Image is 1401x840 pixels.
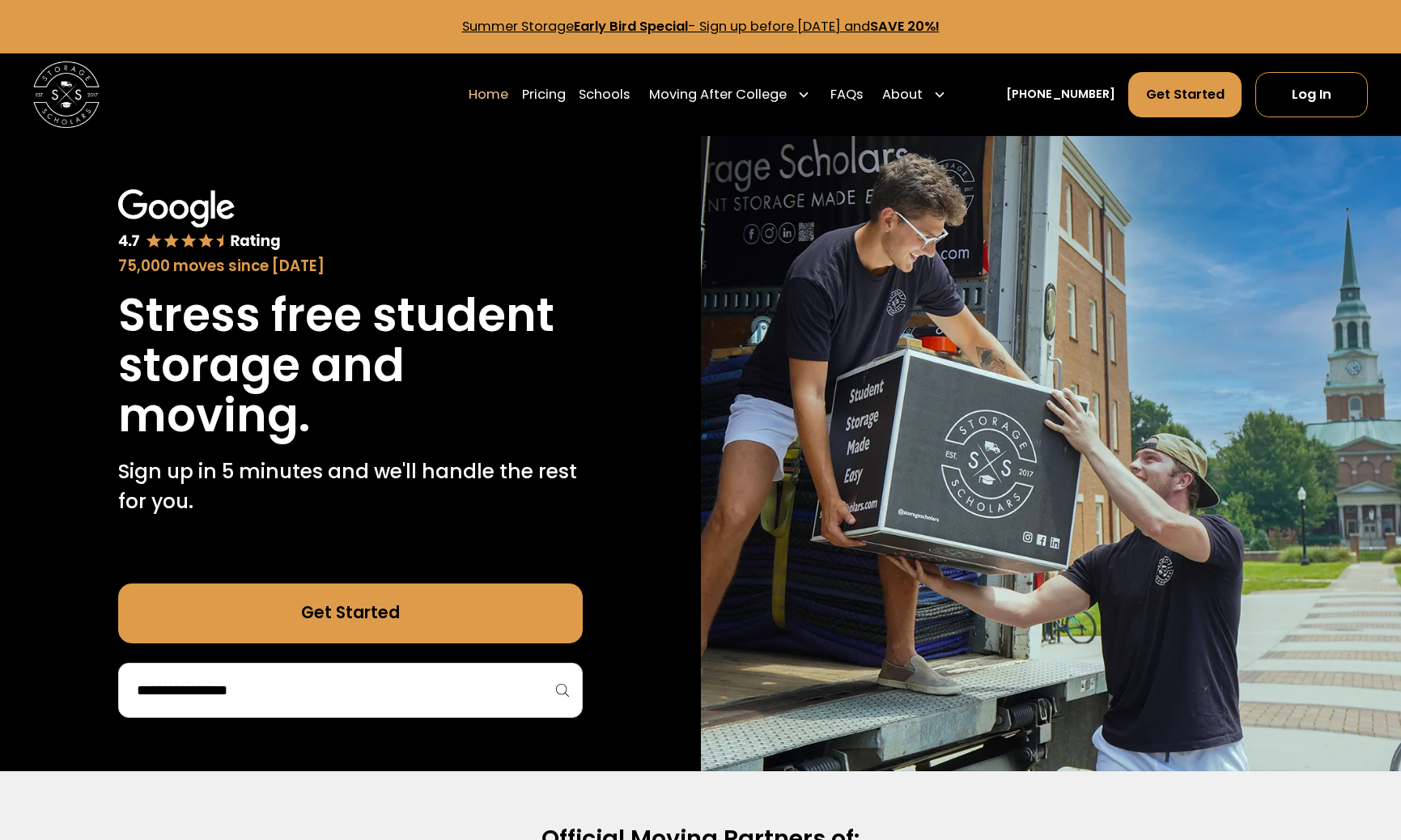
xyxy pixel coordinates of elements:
[462,17,940,36] a: Summer StorageEarly Bird Special- Sign up before [DATE] andSAVE 20%!
[33,62,100,128] img: Storage Scholars main logo
[118,189,281,252] img: Google 4.7 star rating
[118,255,583,278] div: 75,000 moves since [DATE]
[579,71,630,117] a: Schools
[643,71,817,117] div: Moving After College
[830,71,863,117] a: FAQs
[522,71,566,117] a: Pricing
[649,85,787,105] div: Moving After College
[469,71,508,117] a: Home
[118,291,583,441] h1: Stress free student storage and moving.
[870,17,940,36] strong: SAVE 20%!
[1128,72,1242,117] a: Get Started
[1006,86,1115,104] a: [PHONE_NUMBER]
[1255,72,1368,117] a: Log In
[882,85,923,105] div: About
[118,457,583,517] p: Sign up in 5 minutes and we'll handle the rest for you.
[574,17,688,36] strong: Early Bird Special
[876,71,953,117] div: About
[118,583,583,643] a: Get Started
